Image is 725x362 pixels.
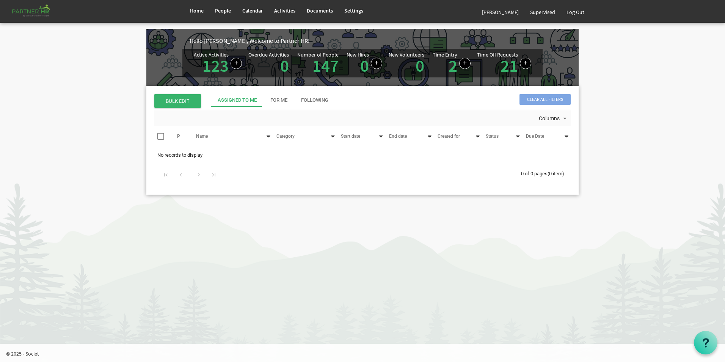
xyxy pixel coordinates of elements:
a: Add new person to Partner HR [371,58,382,69]
span: P [177,134,180,139]
a: 2 [449,55,457,76]
a: Create a new time off request [520,58,531,69]
span: Due Date [526,134,544,139]
div: New Hires [347,52,369,57]
span: Settings [344,7,363,14]
div: Go to previous page [176,169,186,179]
span: Supervised [530,9,555,16]
div: Number of People [297,52,339,57]
span: Calendar [242,7,263,14]
a: Supervised [524,2,561,23]
div: Time Off Requests [477,52,518,57]
div: Number of active Activities in Partner HR [194,52,242,74]
a: [PERSON_NAME] [476,2,524,23]
a: Log Out [561,2,590,23]
a: 147 [312,55,339,76]
div: Go to next page [194,169,204,179]
span: Documents [307,7,333,14]
a: Create a new Activity [231,58,242,69]
span: Name [196,134,208,139]
span: Start date [341,134,360,139]
div: Number of active time off requests [477,52,531,74]
span: Category [276,134,295,139]
a: Log hours [459,58,471,69]
div: Volunteer hired in the last 7 days [389,52,426,74]
a: 0 [416,55,424,76]
div: Go to last page [209,169,219,179]
span: Created for [438,134,460,139]
div: Number of Time Entries [433,52,471,74]
div: Go to first page [161,169,171,179]
span: People [215,7,231,14]
div: Activities assigned to you for which the Due Date is passed [248,52,291,74]
div: Overdue Activities [248,52,289,57]
a: 0 [360,55,369,76]
div: Columns [537,110,570,126]
span: End date [389,134,407,139]
span: Clear all filters [519,94,571,105]
span: Status [486,134,499,139]
div: Assigned To Me [218,97,257,104]
div: Hello [PERSON_NAME], Welcome to Partner HR! [190,36,579,45]
div: For Me [270,97,287,104]
div: Time Entry [433,52,457,57]
td: No records to display [154,148,571,162]
div: People hired in the last 7 days [347,52,382,74]
span: BULK EDIT [154,94,201,108]
div: Following [301,97,328,104]
button: Columns [537,114,570,124]
span: (0 item) [548,171,564,176]
div: New Volunteers [389,52,424,57]
div: Total number of active people in Partner HR [297,52,341,74]
span: Home [190,7,204,14]
p: © 2025 - Societ [6,350,725,357]
a: 123 [202,55,229,76]
span: Activities [274,7,295,14]
a: 0 [280,55,289,76]
a: 21 [501,55,518,76]
span: Columns [538,114,560,123]
div: tab-header [211,93,628,107]
span: 0 of 0 pages [521,171,548,176]
div: 0 of 0 pages (0 item) [521,165,571,181]
div: Active Activities [194,52,229,57]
